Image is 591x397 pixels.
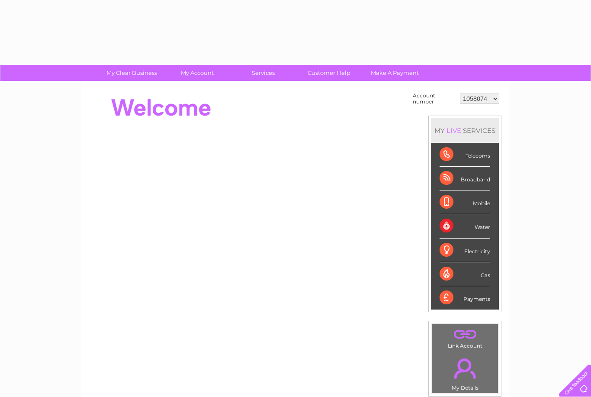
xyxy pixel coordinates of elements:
[431,351,498,394] td: My Details
[228,65,299,81] a: Services
[431,118,499,143] div: MY SERVICES
[440,190,490,214] div: Mobile
[440,239,490,262] div: Electricity
[434,326,496,342] a: .
[440,214,490,238] div: Water
[445,126,463,135] div: LIVE
[162,65,233,81] a: My Account
[440,167,490,190] div: Broadband
[440,262,490,286] div: Gas
[440,286,490,310] div: Payments
[440,143,490,167] div: Telecoms
[431,324,498,351] td: Link Account
[359,65,430,81] a: Make A Payment
[96,65,167,81] a: My Clear Business
[293,65,365,81] a: Customer Help
[434,353,496,384] a: .
[411,90,458,107] td: Account number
